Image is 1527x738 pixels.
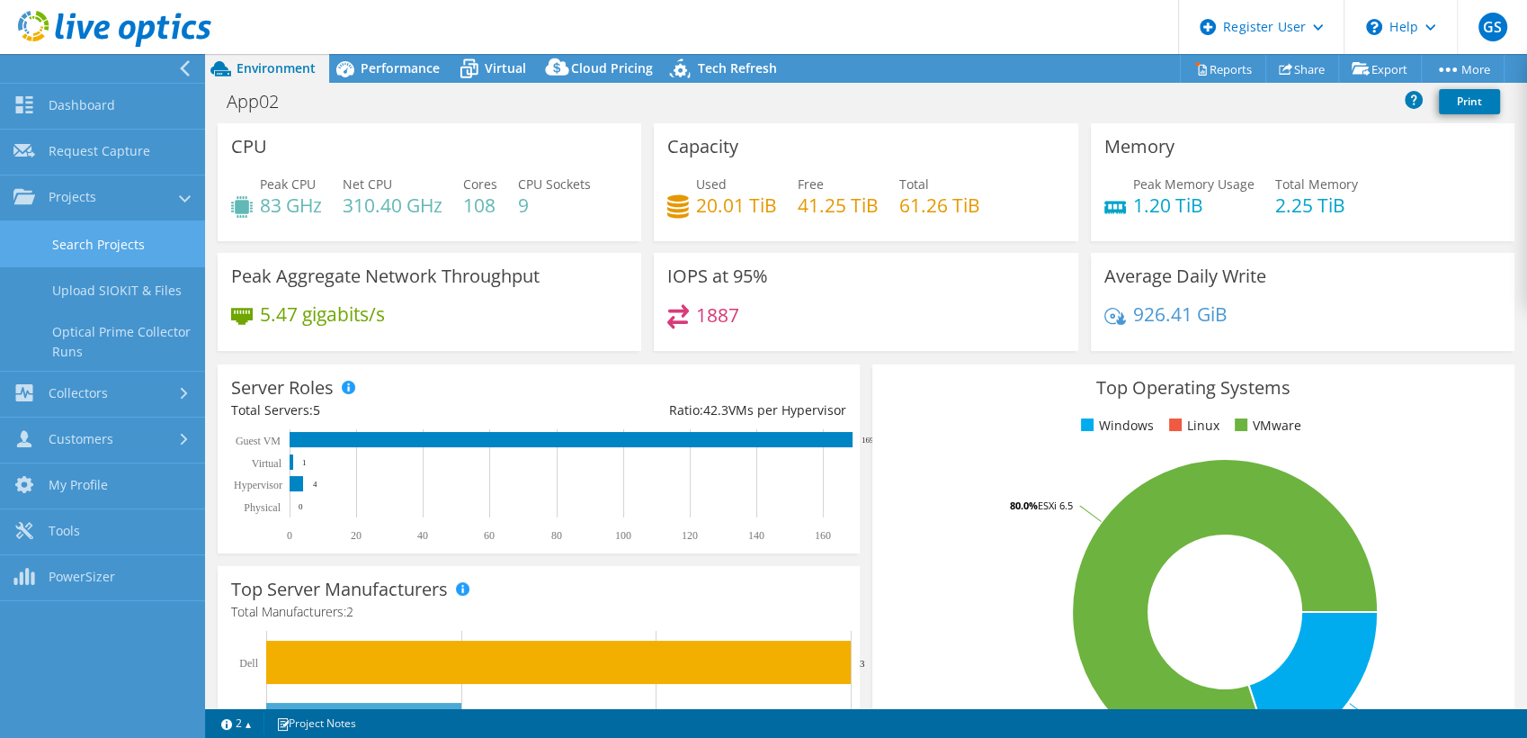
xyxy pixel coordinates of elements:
span: Environment [237,59,316,76]
text: Virtual [252,457,282,470]
text: 160 [815,529,831,542]
span: Performance [361,59,440,76]
span: CPU Sockets [518,175,591,193]
h3: Top Server Manufacturers [231,580,448,599]
span: Cloud Pricing [571,59,653,76]
span: 2 [346,603,353,620]
text: 4 [313,480,317,489]
tspan: ESXi 6.5 [1038,499,1073,512]
h4: 1.20 TiB [1133,195,1255,215]
h1: App02 [219,92,307,112]
span: Peak Memory Usage [1133,175,1255,193]
text: 100 [615,529,631,542]
text: 40 [417,529,428,542]
h4: 20.01 TiB [696,195,777,215]
span: Virtual [485,59,526,76]
h4: 5.47 gigabits/s [260,304,385,324]
h4: 2.25 TiB [1275,195,1358,215]
span: 42.3 [703,401,728,418]
a: 2 [209,712,264,734]
h3: CPU [231,137,267,157]
text: 80 [551,529,562,542]
span: 5 [313,401,320,418]
h4: 310.40 GHz [343,195,442,215]
span: Total Memory [1275,175,1358,193]
svg: \n [1366,19,1382,35]
text: 60 [484,529,495,542]
span: Peak CPU [260,175,316,193]
a: Export [1338,55,1422,83]
div: Ratio: VMs per Hypervisor [539,400,846,420]
text: Physical [244,501,281,514]
span: Cores [463,175,497,193]
h4: 61.26 TiB [899,195,980,215]
span: Used [696,175,727,193]
tspan: 80.0% [1010,499,1038,512]
h3: Peak Aggregate Network Throughput [231,266,540,286]
span: Tech Refresh [698,59,777,76]
h4: 1887 [696,305,739,325]
h3: Capacity [667,137,738,157]
h3: Top Operating Systems [886,378,1501,398]
a: Project Notes [263,712,369,734]
h4: 83 GHz [260,195,322,215]
li: Linux [1165,416,1219,436]
a: Share [1265,55,1339,83]
h4: 9 [518,195,591,215]
a: Reports [1180,55,1266,83]
text: Guest VM [236,435,281,447]
a: More [1421,55,1505,83]
a: Print [1439,89,1500,114]
h3: IOPS at 95% [667,266,768,286]
li: Windows [1076,416,1153,436]
div: Total Servers: [231,400,539,420]
text: 1 [302,458,307,467]
text: 140 [748,529,764,542]
text: 120 [682,529,698,542]
span: GS [1478,13,1507,41]
text: 3 [860,658,865,669]
h4: 108 [463,195,497,215]
h4: 926.41 GiB [1133,304,1228,324]
text: Hypervisor [234,479,282,491]
text: 20 [351,529,362,542]
span: Total [899,175,929,193]
text: 0 [299,502,303,511]
h4: 41.25 TiB [798,195,879,215]
text: 0 [287,529,292,542]
h3: Server Roles [231,378,334,398]
h4: Total Manufacturers: [231,602,846,622]
li: VMware [1230,416,1300,436]
span: Free [798,175,824,193]
text: Dell [239,657,258,670]
h3: Memory [1104,137,1174,157]
h3: Average Daily Write [1104,266,1266,286]
text: 169 [862,436,874,445]
span: Net CPU [343,175,392,193]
